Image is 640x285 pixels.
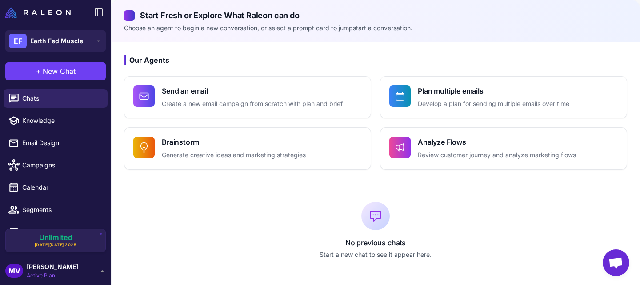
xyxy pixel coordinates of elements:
button: EFEarth Fed Muscle [5,30,106,52]
h2: Start Fresh or Explore What Raleon can do [124,9,627,21]
button: Plan multiple emailsDevelop a plan for sending multiple emails over time [380,76,627,118]
div: EF [9,34,27,48]
h4: Send an email [162,85,343,96]
button: BrainstormGenerate creative ideas and marketing strategies [124,127,371,170]
span: Unlimited [39,234,72,241]
span: New Chat [43,66,76,77]
span: Earth Fed Muscle [30,36,83,46]
a: Chats [4,89,108,108]
span: Calendar [22,183,100,192]
a: Analytics [4,223,108,241]
span: [PERSON_NAME] [27,262,78,272]
h3: Our Agents [124,55,627,65]
div: MV [5,264,23,278]
a: Knowledge [4,111,108,130]
p: Choose an agent to begin a new conversation, or select a prompt card to jumpstart a conversation. [124,23,627,33]
span: Chats [22,94,100,103]
img: Raleon Logo [5,7,71,18]
p: No previous chats [124,237,627,248]
span: [DATE][DATE] 2025 [35,242,77,248]
p: Develop a plan for sending multiple emails over time [418,99,569,109]
h4: Plan multiple emails [418,85,569,96]
a: Raleon Logo [5,7,74,18]
a: Calendar [4,178,108,197]
span: Knowledge [22,116,100,126]
p: Create a new email campaign from scratch with plan and brief [162,99,343,109]
h4: Brainstorm [162,137,306,147]
p: Start a new chat to see it appear here. [124,250,627,260]
span: Campaigns [22,160,100,170]
a: Campaigns [4,156,108,175]
span: Email Design [22,138,100,148]
h4: Analyze Flows [418,137,576,147]
span: + [36,66,41,77]
button: Analyze FlowsReview customer journey and analyze marketing flows [380,127,627,170]
div: Open chat [603,249,629,276]
button: +New Chat [5,62,106,80]
a: Segments [4,200,108,219]
span: Analytics [22,227,100,237]
a: Email Design [4,134,108,152]
span: Active Plan [27,272,78,280]
button: Send an emailCreate a new email campaign from scratch with plan and brief [124,76,371,118]
p: Review customer journey and analyze marketing flows [418,150,576,160]
span: Segments [22,205,100,215]
p: Generate creative ideas and marketing strategies [162,150,306,160]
